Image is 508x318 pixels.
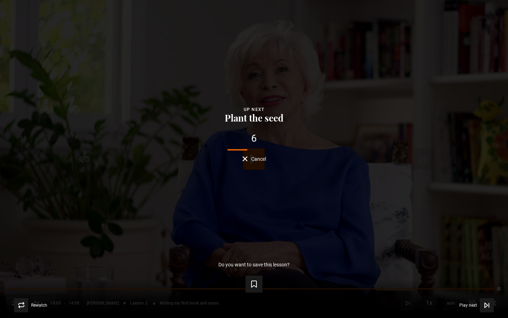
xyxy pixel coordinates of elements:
[459,298,494,312] button: Play next
[11,106,497,113] div: Up next
[14,298,47,312] button: Rewatch
[11,134,497,143] div: 6
[223,113,286,123] button: Plant the seed
[459,303,477,307] span: Play next
[242,156,266,161] button: Cancel
[31,303,47,307] span: Rewatch
[251,157,266,161] span: Cancel
[218,262,290,267] p: Do you want to save this lesson?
